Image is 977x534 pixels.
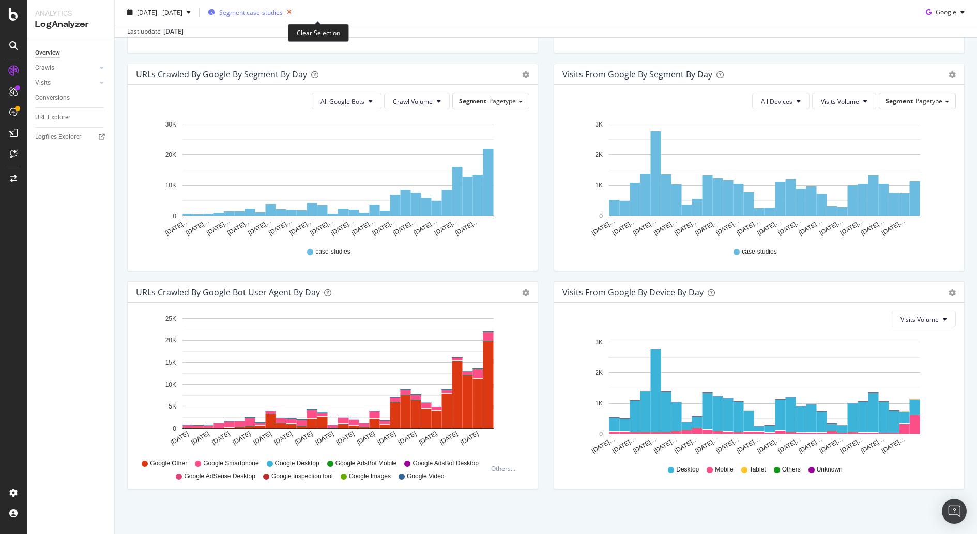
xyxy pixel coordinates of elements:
[915,97,942,105] span: Pagetype
[190,430,210,446] text: [DATE]
[127,27,184,36] div: Last update
[123,4,195,21] button: [DATE] - [DATE]
[900,315,939,324] span: Visits Volume
[312,93,381,109] button: All Google Bots
[595,339,603,346] text: 3K
[35,8,106,19] div: Analytics
[922,4,969,21] button: Google
[356,430,376,446] text: [DATE]
[35,92,107,103] a: Conversions
[211,430,232,446] text: [DATE]
[136,69,307,80] div: URLs Crawled by Google By Segment By Day
[320,97,364,106] span: All Google Bots
[35,62,54,73] div: Crawls
[491,464,520,473] div: Others...
[35,112,70,123] div: URL Explorer
[137,8,182,17] span: [DATE] - [DATE]
[314,430,335,446] text: [DATE]
[288,24,349,42] div: Clear Selection
[817,465,843,474] span: Unknown
[35,92,70,103] div: Conversions
[173,213,176,220] text: 0
[165,337,176,344] text: 20K
[562,336,951,456] svg: A chart.
[742,247,776,256] span: case-studies
[761,97,792,106] span: All Devices
[376,430,397,446] text: [DATE]
[595,369,603,376] text: 2K
[169,430,190,446] text: [DATE]
[165,182,176,190] text: 10K
[252,430,273,446] text: [DATE]
[599,213,603,220] text: 0
[169,403,176,410] text: 5K
[35,77,51,88] div: Visits
[407,472,445,481] span: Google Video
[271,472,333,481] span: Google InspectionTool
[35,112,107,123] a: URL Explorer
[522,289,529,296] div: gear
[35,48,107,58] a: Overview
[562,69,712,80] div: Visits from Google By Segment By Day
[35,132,107,143] a: Logfiles Explorer
[184,472,255,481] span: Google AdSense Desktop
[275,459,319,468] span: Google Desktop
[165,121,176,128] text: 30K
[413,459,478,468] span: Google AdsBot Desktop
[393,97,433,106] span: Crawl Volume
[599,431,603,438] text: 0
[459,430,480,446] text: [DATE]
[562,118,951,238] svg: A chart.
[812,93,876,109] button: Visits Volume
[203,459,258,468] span: Google Smartphone
[750,465,766,474] span: Tablet
[821,97,859,106] span: Visits Volume
[782,465,801,474] span: Others
[942,499,967,524] div: Open Intercom Messenger
[35,19,106,30] div: LogAnalyzer
[35,77,97,88] a: Visits
[173,425,176,432] text: 0
[949,71,956,78] div: gear
[273,430,294,446] text: [DATE]
[136,287,320,297] div: URLs Crawled by Google bot User Agent By Day
[165,315,176,322] text: 25K
[489,97,516,105] span: Pagetype
[892,311,956,327] button: Visits Volume
[165,381,176,388] text: 10K
[936,8,956,17] span: Google
[595,182,603,190] text: 1K
[136,311,525,454] svg: A chart.
[294,430,314,446] text: [DATE]
[676,465,699,474] span: Desktop
[163,27,184,36] div: [DATE]
[219,8,283,17] span: Segment: case-studies
[35,48,60,58] div: Overview
[335,459,397,468] span: Google AdsBot Mobile
[459,97,486,105] span: Segment
[136,118,525,238] svg: A chart.
[384,93,450,109] button: Crawl Volume
[165,359,176,366] text: 15K
[165,151,176,159] text: 20K
[150,459,187,468] span: Google Other
[438,430,459,446] text: [DATE]
[335,430,356,446] text: [DATE]
[35,62,97,73] a: Crawls
[315,247,350,256] span: case-studies
[418,430,438,446] text: [DATE]
[595,400,603,407] text: 1K
[949,289,956,296] div: gear
[204,4,296,21] button: Segment:case-studies
[349,472,391,481] span: Google Images
[562,287,704,297] div: Visits From Google By Device By Day
[397,430,418,446] text: [DATE]
[35,132,81,143] div: Logfiles Explorer
[595,121,603,128] text: 3K
[522,71,529,78] div: gear
[595,151,603,159] text: 2K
